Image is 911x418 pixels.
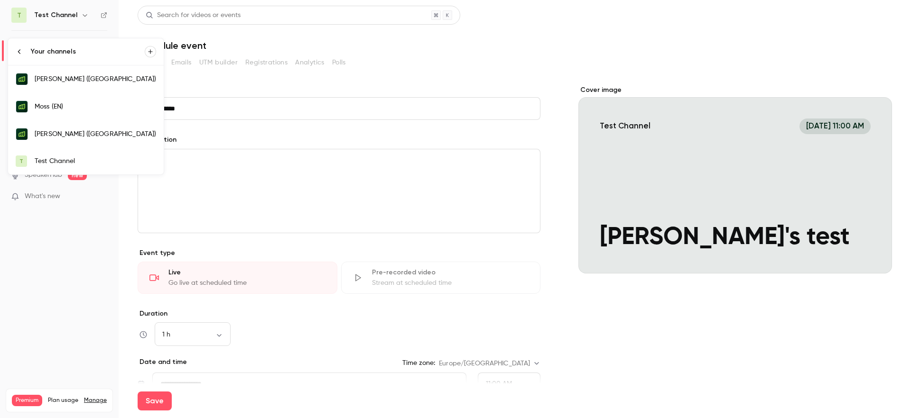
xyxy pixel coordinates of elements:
[16,128,28,140] img: Moss (NL)
[16,101,28,112] img: Moss (EN)
[31,47,145,56] div: Your channels
[35,74,156,84] div: [PERSON_NAME] ([GEOGRAPHIC_DATA])
[35,102,156,111] div: Moss (EN)
[35,129,156,139] div: [PERSON_NAME] ([GEOGRAPHIC_DATA])
[19,157,23,165] span: T
[35,156,156,166] div: Test Channel
[16,73,28,85] img: Moss (DE)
